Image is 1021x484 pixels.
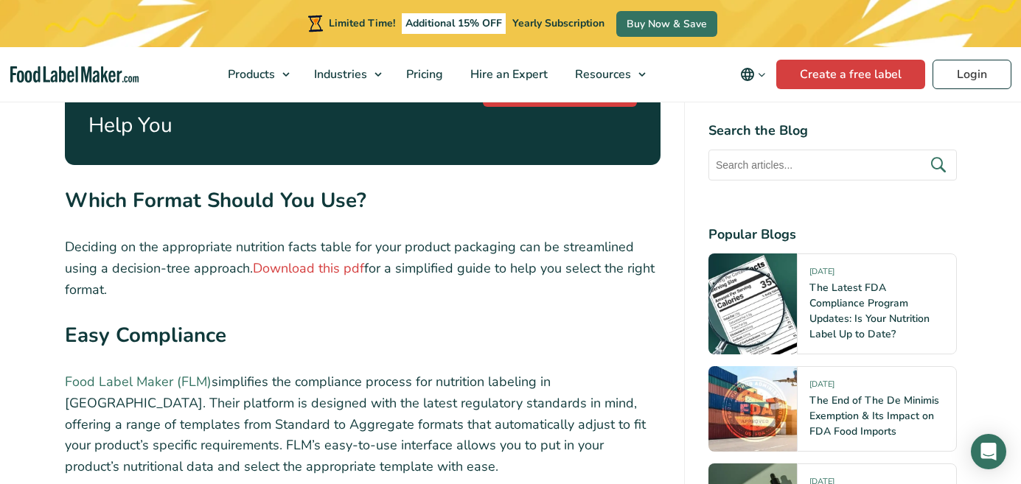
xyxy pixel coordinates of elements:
a: Hire an Expert [457,47,558,102]
span: Resources [571,66,633,83]
a: The End of The De Minimis Exemption & Its Impact on FDA Food Imports [809,393,939,438]
span: Industries [310,66,369,83]
a: Industries [301,47,389,102]
span: [DATE] [809,266,834,283]
div: Open Intercom Messenger [971,434,1006,469]
h4: Popular Blogs [708,225,957,245]
a: Resources [562,47,653,102]
a: Food Label Maker homepage [10,66,139,83]
a: The Latest FDA Compliance Program Updates: Is Your Nutrition Label Up to Date? [809,281,930,341]
span: Pricing [402,66,445,83]
a: Food Label Maker (FLM) [65,373,212,390]
strong: Which Format Should You Use? [65,186,366,214]
a: Login [933,60,1011,89]
strong: Easy Compliance [65,321,226,349]
input: Search articles... [708,150,957,180]
span: Hire an Expert [466,66,549,83]
span: Yearly Subscription [512,16,604,30]
a: Pricing [393,47,453,102]
a: Products [215,47,297,102]
a: Buy Now & Save [616,11,717,37]
span: Products [223,66,276,83]
a: Create a free label [776,60,925,89]
button: Change language [730,60,776,89]
span: Additional 15% OFF [402,13,506,34]
h4: Search the Blog [708,121,957,141]
a: Download this pdf [253,259,364,277]
strong: FoodLabelMaker [133,78,293,106]
span: Limited Time! [329,16,395,30]
p: simplifies the compliance process for nutrition labeling in [GEOGRAPHIC_DATA]. Their platform is ... [65,371,661,477]
span: [DATE] [809,379,834,396]
p: Deciding on the appropriate nutrition facts table for your product packaging can be streamlined u... [65,236,661,300]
